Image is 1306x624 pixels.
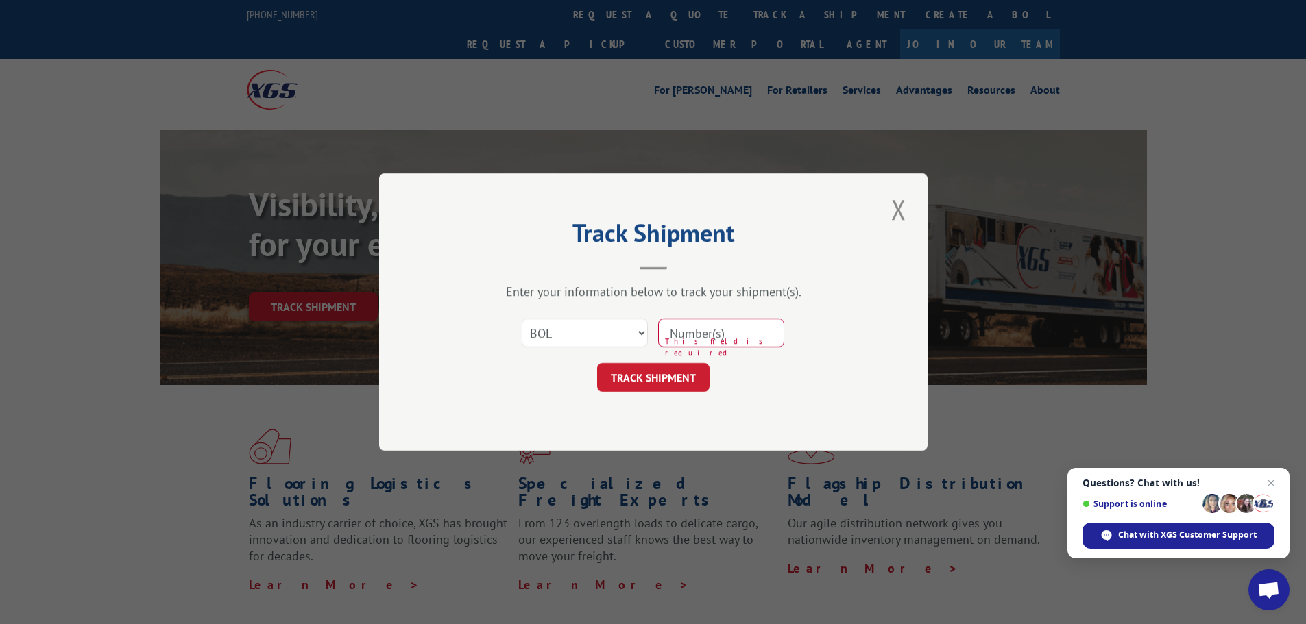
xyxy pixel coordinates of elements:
[1083,499,1198,509] span: Support is online
[665,336,784,358] span: This field is required
[658,319,784,347] input: Number(s)
[597,363,710,392] button: TRACK SHIPMENT
[1118,529,1257,541] span: Chat with XGS Customer Support
[448,223,859,249] h2: Track Shipment
[887,190,910,228] button: Close modal
[1083,477,1274,488] span: Questions? Chat with us!
[1083,523,1274,549] span: Chat with XGS Customer Support
[1248,569,1290,610] a: Open chat
[448,284,859,299] div: Enter your information below to track your shipment(s).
